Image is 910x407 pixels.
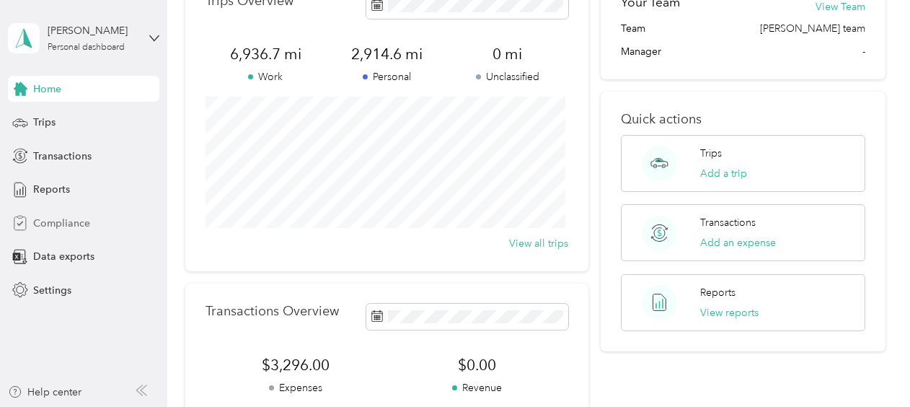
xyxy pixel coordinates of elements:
span: Team [621,21,645,36]
span: Manager [621,44,661,59]
span: - [862,44,865,59]
button: Help center [8,385,81,400]
p: Expenses [206,380,387,395]
div: [PERSON_NAME] [48,23,138,38]
iframe: Everlance-gr Chat Button Frame [829,326,910,407]
span: $0.00 [386,355,568,375]
span: 0 mi [447,44,568,64]
button: Add a trip [700,166,747,181]
span: [PERSON_NAME] team [760,21,865,36]
div: Personal dashboard [48,43,125,52]
span: Data exports [33,249,94,264]
p: Work [206,69,327,84]
p: Trips [700,146,722,161]
button: Add an expense [700,235,776,250]
button: View all trips [509,236,568,251]
button: View reports [700,305,759,320]
p: Reports [700,285,735,300]
span: Reports [33,182,70,197]
p: Revenue [386,380,568,395]
span: $3,296.00 [206,355,387,375]
span: Home [33,82,61,97]
p: Unclassified [447,69,568,84]
span: Transactions [33,149,92,164]
span: Settings [33,283,71,298]
span: 6,936.7 mi [206,44,327,64]
p: Personal [326,69,447,84]
span: Compliance [33,216,90,231]
p: Transactions Overview [206,304,339,319]
p: Quick actions [621,112,865,127]
p: Transactions [700,215,756,230]
span: 2,914.6 mi [326,44,447,64]
span: Trips [33,115,56,130]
